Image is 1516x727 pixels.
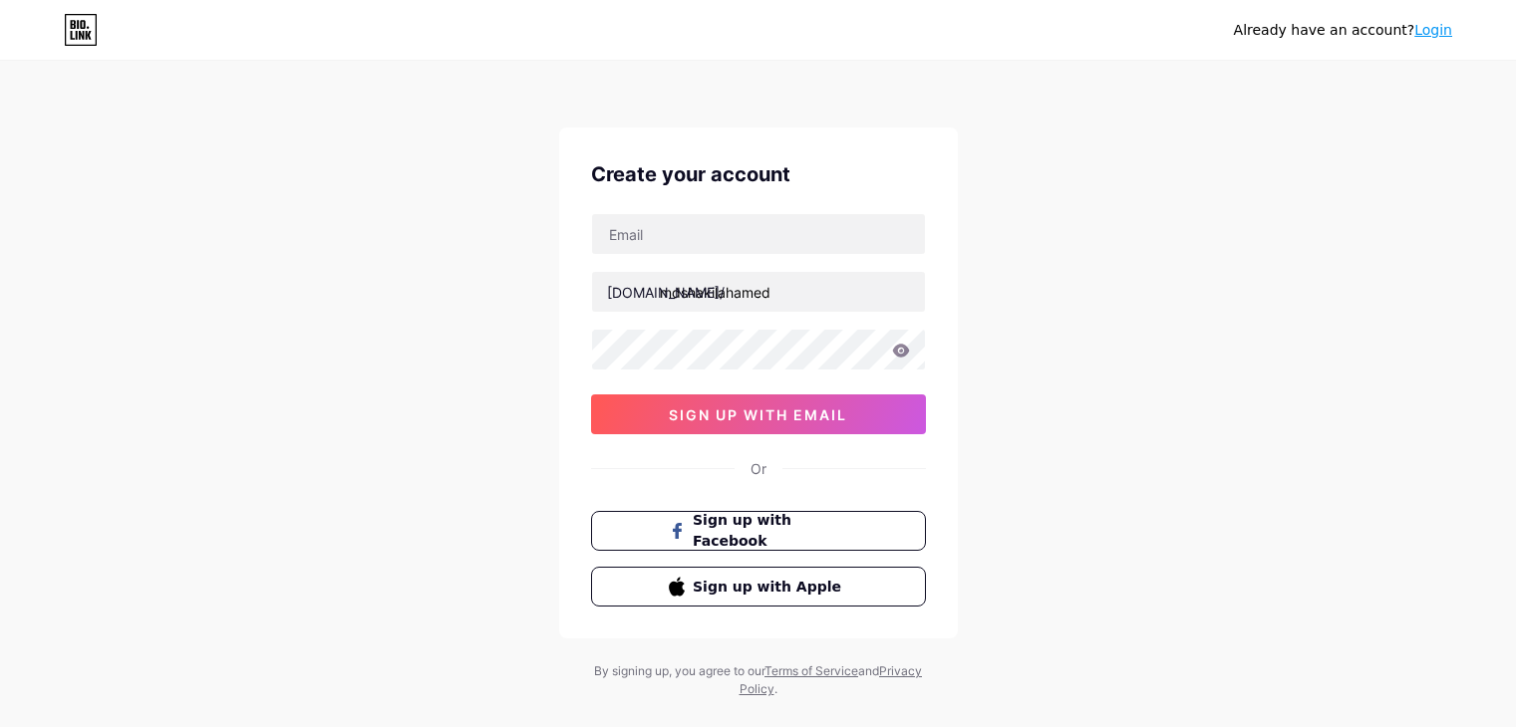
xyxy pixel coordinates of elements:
input: Email [592,214,925,254]
div: Or [751,458,766,479]
span: Sign up with Apple [693,577,847,598]
a: Login [1414,22,1452,38]
span: sign up with email [669,406,847,423]
div: Already have an account? [1234,20,1452,41]
span: Sign up with Facebook [693,510,847,552]
div: Create your account [591,159,926,189]
button: Sign up with Apple [591,567,926,606]
div: By signing up, you agree to our and . [589,662,928,698]
button: Sign up with Facebook [591,511,926,551]
button: sign up with email [591,394,926,434]
input: username [592,272,925,312]
div: [DOMAIN_NAME]/ [607,282,725,303]
a: Terms of Service [764,663,858,678]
